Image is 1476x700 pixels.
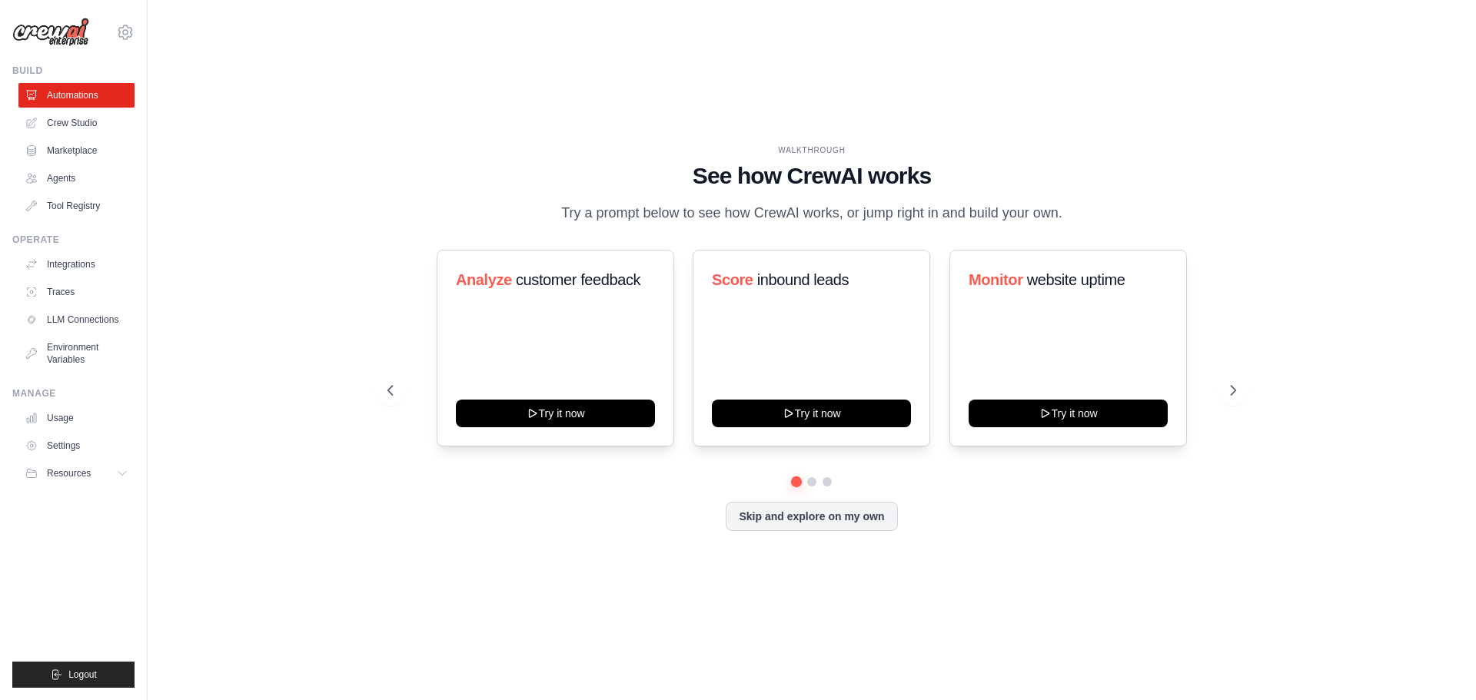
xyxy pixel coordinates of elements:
[12,662,135,688] button: Logout
[18,111,135,135] a: Crew Studio
[553,202,1070,224] p: Try a prompt below to see how CrewAI works, or jump right in and build your own.
[1026,271,1125,288] span: website uptime
[969,271,1023,288] span: Monitor
[712,400,911,427] button: Try it now
[387,144,1236,156] div: WALKTHROUGH
[18,280,135,304] a: Traces
[726,502,897,531] button: Skip and explore on my own
[757,271,849,288] span: inbound leads
[712,271,753,288] span: Score
[18,335,135,372] a: Environment Variables
[387,162,1236,190] h1: See how CrewAI works
[456,271,512,288] span: Analyze
[12,234,135,246] div: Operate
[516,271,640,288] span: customer feedback
[18,461,135,486] button: Resources
[47,467,91,479] span: Resources
[18,433,135,458] a: Settings
[18,194,135,218] a: Tool Registry
[18,252,135,277] a: Integrations
[18,166,135,191] a: Agents
[18,83,135,108] a: Automations
[12,65,135,77] div: Build
[969,400,1168,427] button: Try it now
[12,387,135,400] div: Manage
[18,406,135,430] a: Usage
[18,138,135,163] a: Marketplace
[18,307,135,332] a: LLM Connections
[68,668,97,681] span: Logout
[456,400,655,427] button: Try it now
[12,18,89,47] img: Logo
